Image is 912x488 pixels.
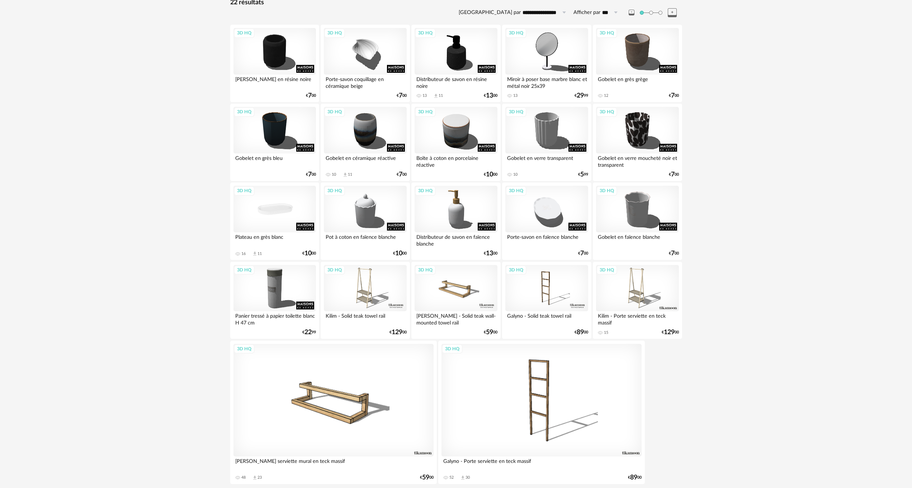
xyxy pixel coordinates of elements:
div: 3D HQ [596,28,617,38]
a: 3D HQ Gobelet en grès bleu €700 [230,104,319,181]
div: Galyno - Porte serviette en teck massif [441,456,642,471]
div: 3D HQ [415,28,436,38]
div: € 00 [484,93,497,98]
div: [PERSON_NAME] - Solid teak wall-mounted towel rail [415,311,497,326]
div: 30 [466,475,470,480]
div: Gobelet en grès grège [596,75,679,89]
div: 3D HQ [324,186,345,195]
span: 7 [671,251,675,256]
div: € 00 [669,251,679,256]
span: Download icon [342,172,348,177]
span: 7 [671,172,675,177]
div: [PERSON_NAME] en résine noire [233,75,316,89]
a: 3D HQ Kilim - Porte serviette en teck massif 15 €12900 [593,262,682,339]
div: € 00 [578,251,588,256]
div: € 99 [302,330,316,335]
div: € 00 [669,172,679,177]
div: 3D HQ [506,107,526,117]
div: Distributeur de savon en résine noire [415,75,497,89]
a: 3D HQ Gobelet en faïence blanche €700 [593,183,682,260]
label: Afficher par [573,9,600,16]
div: 48 [241,475,246,480]
div: 3D HQ [324,107,345,117]
div: 10 [513,172,518,177]
a: 3D HQ Plateau en grès blanc 16 Download icon 11 €1000 [230,183,319,260]
a: 3D HQ Pot à coton en faïence blanche €1000 [321,183,410,260]
div: 3D HQ [506,186,526,195]
div: 3D HQ [506,265,526,275]
div: € 00 [306,93,316,98]
a: 3D HQ Gobelet en grès grège 12 €700 [593,25,682,102]
a: 3D HQ Gobelet en verre moucheté noir et transparent €700 [593,104,682,181]
div: 23 [257,475,262,480]
div: Kilim - Solid teak towel rail [324,311,406,326]
a: 3D HQ Gobelet en céramique réactive 10 Download icon 11 €700 [321,104,410,181]
div: € 00 [420,475,434,480]
div: 3D HQ [596,107,617,117]
label: [GEOGRAPHIC_DATA] par [459,9,521,16]
div: € 00 [397,93,407,98]
span: 7 [399,93,402,98]
div: 3D HQ [234,107,255,117]
span: 10 [486,172,493,177]
div: Distributeur de savon en faïence blanche [415,232,497,247]
div: Kilim - Porte serviette en teck massif [596,311,679,326]
a: 3D HQ Porte-savon en faïence blanche €700 [502,183,591,260]
span: 59 [422,475,429,480]
div: € 00 [484,330,497,335]
div: 3D HQ [506,28,526,38]
div: Porte-savon en faïence blanche [505,232,588,247]
a: 3D HQ Galyno - Porte serviette en teck massif 52 Download icon 30 €8900 [438,341,645,484]
span: 7 [671,93,675,98]
div: Plateau en grès blanc [233,232,316,247]
div: Gobelet en faïence blanche [596,232,679,247]
span: 89 [577,330,584,335]
a: 3D HQ [PERSON_NAME] - Solid teak wall-mounted towel rail €5900 [411,262,500,339]
div: € 99 [578,172,588,177]
a: 3D HQ Panier tressé à papier toilette blanc H 47 cm €2299 [230,262,319,339]
div: 3D HQ [415,107,436,117]
span: 7 [308,93,312,98]
a: 3D HQ Kilim - Solid teak towel rail €12900 [321,262,410,339]
span: Download icon [252,475,257,480]
div: Gobelet en grès bleu [233,153,316,168]
div: 13 [513,93,518,98]
div: 52 [449,475,454,480]
div: Panier tressé à papier toilette blanc H 47 cm [233,311,316,326]
span: 22 [304,330,312,335]
div: 3D HQ [596,265,617,275]
div: Porte-savon coquillage en céramique beige [324,75,406,89]
a: 3D HQ Distributeur de savon en faïence blanche €1300 [411,183,500,260]
a: 3D HQ Distributeur de savon en résine noire 13 Download icon 11 €1300 [411,25,500,102]
div: 3D HQ [415,186,436,195]
div: € 00 [628,475,642,480]
span: 129 [664,330,675,335]
div: [PERSON_NAME] serviette mural en teck massif [233,456,434,471]
div: 3D HQ [324,265,345,275]
div: € 00 [484,251,497,256]
a: 3D HQ Galyno - Solid teak towel rail €8900 [502,262,591,339]
div: 3D HQ [596,186,617,195]
div: 3D HQ [324,28,345,38]
a: 3D HQ Miroir à poser base marbre blanc et métal noir 25x39 13 €2999 [502,25,591,102]
div: 3D HQ [415,265,436,275]
span: 5 [580,172,584,177]
div: 10 [332,172,336,177]
div: 16 [241,251,246,256]
div: 11 [257,251,262,256]
span: 13 [486,251,493,256]
div: 3D HQ [234,344,255,354]
div: 3D HQ [234,186,255,195]
span: 129 [392,330,402,335]
span: 29 [577,93,584,98]
div: 11 [439,93,443,98]
div: € 99 [575,93,588,98]
div: Galyno - Solid teak towel rail [505,311,588,326]
span: Download icon [433,93,439,99]
span: 10 [304,251,312,256]
div: € 00 [302,251,316,256]
span: 89 [630,475,637,480]
span: 7 [399,172,402,177]
div: Gobelet en verre transparent [505,153,588,168]
a: 3D HQ [PERSON_NAME] en résine noire €700 [230,25,319,102]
